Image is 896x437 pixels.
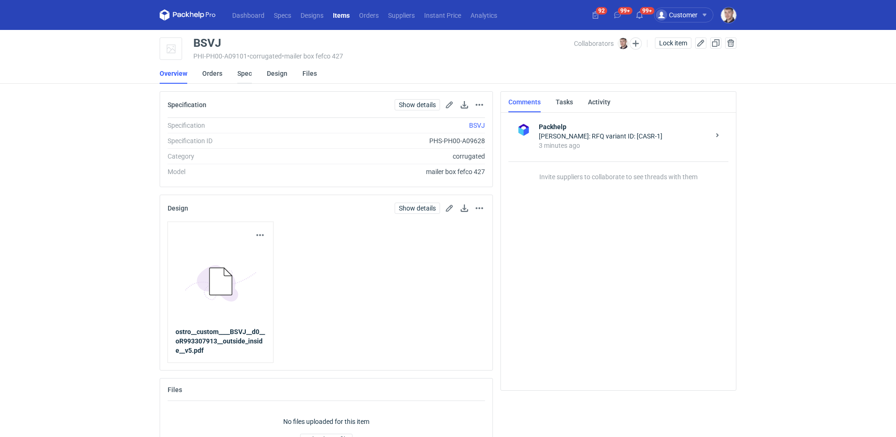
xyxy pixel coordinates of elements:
[721,7,736,23] img: Maciej Sikora
[247,52,282,60] span: • corrugated
[160,63,187,84] a: Overview
[654,7,721,22] button: Customer
[302,63,317,84] a: Files
[296,9,328,21] a: Designs
[160,9,216,21] svg: Packhelp Pro
[283,417,369,426] p: No files uploaded for this item
[588,7,603,22] button: 92
[725,37,736,49] button: Delete item
[632,7,647,22] button: 99+
[354,9,383,21] a: Orders
[294,136,485,146] div: PHS-PH00-A09628
[237,63,252,84] a: Spec
[474,99,485,110] button: Actions
[168,152,294,161] div: Category
[282,52,343,60] span: • mailer box fefco 427
[588,92,610,112] a: Activity
[176,327,266,355] a: ostro__custom____BSVJ__d0__oR993307913__outside_inside__v5.pdf
[255,230,266,241] button: Actions
[508,161,728,181] p: Invite suppliers to collaborate to see threads with them
[710,37,721,49] button: Duplicate Item
[168,167,294,176] div: Model
[267,63,287,84] a: Design
[655,37,691,49] button: Lock item
[556,92,573,112] a: Tasks
[459,99,470,110] button: Download specification
[168,101,206,109] h2: Specification
[459,203,470,214] button: Download design
[193,37,221,49] div: BSVJ
[383,9,419,21] a: Suppliers
[444,99,455,110] button: Edit spec
[395,203,440,214] a: Show details
[516,122,531,138] img: Packhelp
[168,136,294,146] div: Specification ID
[617,38,629,49] img: Maciej Sikora
[193,52,574,60] div: PHI-PH00-A09101
[176,328,265,354] strong: ostro__custom____BSVJ__d0__oR993307913__outside_inside__v5.pdf
[630,37,642,50] button: Edit collaborators
[228,9,269,21] a: Dashboard
[294,167,485,176] div: mailer box fefco 427
[539,122,710,131] strong: Packhelp
[466,9,502,21] a: Analytics
[419,9,466,21] a: Instant Price
[294,152,485,161] div: corrugated
[269,9,296,21] a: Specs
[168,121,294,130] div: Specification
[695,37,706,49] button: Edit item
[508,92,541,112] a: Comments
[395,99,440,110] a: Show details
[202,63,222,84] a: Orders
[168,386,182,393] h2: Files
[474,203,485,214] button: Actions
[539,131,710,141] div: [PERSON_NAME]: RFQ variant ID: [CASR-1]
[656,9,698,21] div: Customer
[610,7,625,22] button: 99+
[168,204,188,212] h2: Design
[328,9,354,21] a: Items
[574,40,614,47] span: Collaborators
[539,141,710,150] div: 3 minutes ago
[469,122,485,129] a: BSVJ
[659,40,687,46] span: Lock item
